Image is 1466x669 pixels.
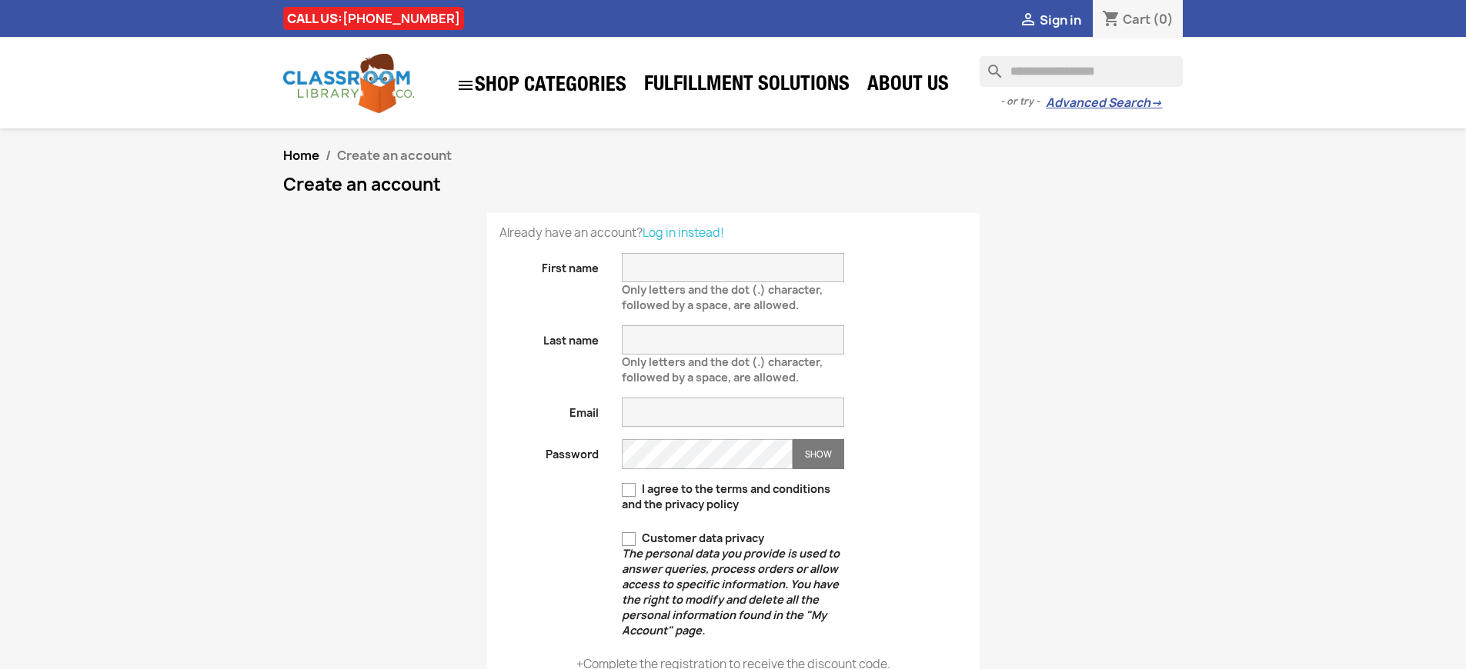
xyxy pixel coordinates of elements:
em: The personal data you provide is used to answer queries, process orders or allow access to specif... [622,546,840,637]
input: Search [980,56,1183,87]
h1: Create an account [283,175,1184,194]
a: Log in instead! [643,225,724,241]
a: Advanced Search→ [1046,95,1162,111]
a: SHOP CATEGORIES [449,68,634,102]
span: → [1150,95,1162,111]
label: Email [488,398,611,421]
i:  [1019,12,1037,30]
a: Fulfillment Solutions [636,71,857,102]
a: Home [283,147,319,164]
label: Password [488,439,611,462]
span: Sign in [1040,12,1081,28]
label: Last name [488,325,611,348]
label: Customer data privacy [622,531,844,638]
span: - or try - [1000,94,1046,109]
input: Password input [622,439,793,469]
span: Only letters and the dot (.) character, followed by a space, are allowed. [622,276,823,312]
span: (0) [1153,11,1174,28]
span: Only letters and the dot (.) character, followed by a space, are allowed. [622,348,823,384]
a: [PHONE_NUMBER] [342,10,460,27]
button: Show [793,439,844,469]
label: I agree to the terms and conditions and the privacy policy [622,481,844,512]
i:  [456,76,475,95]
label: First name [488,253,611,276]
i: shopping_cart [1102,11,1120,29]
img: Classroom Library Company [283,54,414,113]
a: About Us [860,71,957,102]
span: Create an account [337,147,452,164]
div: CALL US: [283,7,464,30]
i: search [980,56,998,75]
p: Already have an account? [499,225,967,241]
a:  Sign in [1019,12,1081,28]
span: Cart [1123,11,1150,28]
